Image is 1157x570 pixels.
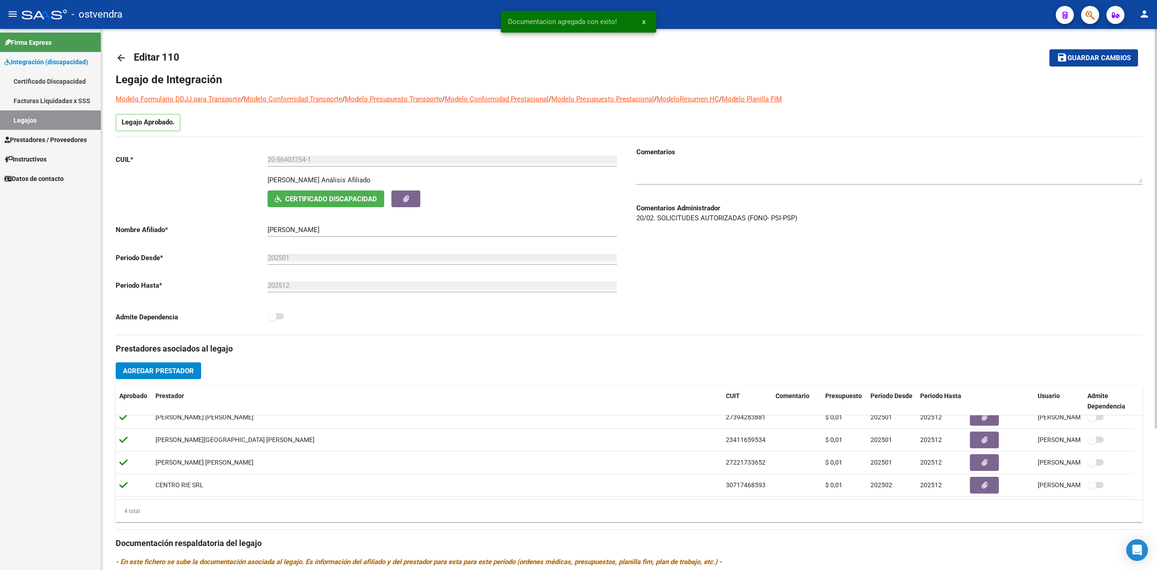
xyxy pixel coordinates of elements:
span: Admite Dependencia [1087,392,1125,410]
p: 20/02. SOLICITUDES AUTORIZADAS (FONO- PSI-PSP) [636,213,1143,223]
datatable-header-cell: Comentario [772,386,822,416]
span: CUIT [726,392,740,399]
span: $ 0,01 [825,459,842,466]
span: 27394283881 [726,413,766,421]
p: Periodo Hasta [116,280,268,290]
mat-icon: arrow_back [116,52,127,63]
p: Periodo Desde [116,253,268,263]
span: [PERSON_NAME] [DATE] [1038,436,1109,443]
span: 30717468593 [726,481,766,489]
div: [PERSON_NAME][GEOGRAPHIC_DATA] [PERSON_NAME] [155,435,315,445]
span: Instructivos [5,154,47,164]
span: Prestadores / Proveedores [5,135,87,145]
span: $ 0,01 [825,481,842,489]
datatable-header-cell: Aprobado [116,386,152,416]
datatable-header-cell: Prestador [152,386,722,416]
div: [PERSON_NAME] [PERSON_NAME] [155,412,254,423]
a: Modelo Planilla FIM [722,95,782,103]
p: Nombre Afiliado [116,225,268,235]
datatable-header-cell: Admite Dependencia [1084,386,1133,416]
div: Análisis Afiliado [321,175,371,185]
p: Admite Dependencia [116,312,268,322]
a: Modelo Conformidad Prestacional [445,95,549,103]
span: Aprobado [119,392,147,399]
p: CUIL [116,155,268,165]
span: Periodo Hasta [920,392,961,399]
button: Certificado Discapacidad [268,190,384,207]
span: Documentacion agregada con exito! [508,17,617,26]
span: Agregar Prestador [123,367,194,375]
datatable-header-cell: Presupuesto [822,386,867,416]
i: - En este fichero se sube la documentación asociada al legajo. Es información del afiliado y del ... [116,558,722,566]
span: 202501 [870,413,892,421]
span: Prestador [155,392,184,399]
a: Modelo Conformidad Transporte [244,95,342,103]
span: Firma Express [5,38,52,47]
h3: Comentarios Administrador [636,203,1143,213]
span: - ostvendra [71,5,122,24]
span: Datos de contacto [5,174,64,184]
span: Usuario [1038,392,1060,399]
span: Periodo Desde [870,392,912,399]
h3: Comentarios [636,147,1143,157]
datatable-header-cell: Periodo Hasta [917,386,966,416]
p: Legajo Aprobado. [116,114,180,131]
span: 23411659534 [726,436,766,443]
h1: Legajo de Integración [116,72,1143,87]
p: [PERSON_NAME] [268,175,320,185]
span: 202502 [870,481,892,489]
div: [PERSON_NAME] [PERSON_NAME] [155,457,254,468]
span: [PERSON_NAME] [DATE] [1038,481,1109,489]
span: 202512 [920,413,942,421]
datatable-header-cell: Usuario [1034,386,1084,416]
span: Presupuesto [825,392,862,399]
span: $ 0,01 [825,413,842,421]
a: ModeloResumen HC [657,95,719,103]
span: Guardar cambios [1068,54,1131,62]
span: 202512 [920,481,942,489]
span: 202501 [870,459,892,466]
span: [PERSON_NAME] [DATE] [1038,413,1109,421]
span: 202512 [920,459,942,466]
a: Modelo Formulario DDJJ para Transporte [116,95,241,103]
div: CENTRO RIE SRL [155,480,203,490]
mat-icon: save [1057,52,1068,63]
span: 27221733652 [726,459,766,466]
h3: Prestadores asociados al legajo [116,342,1143,355]
span: 202501 [870,436,892,443]
a: Modelo Presupuesto Prestacional [551,95,654,103]
span: Certificado Discapacidad [285,195,377,203]
a: Modelo Presupuesto Transporte [345,95,442,103]
button: x [635,14,653,30]
span: $ 0,01 [825,436,842,443]
span: Editar 110 [134,52,179,63]
mat-icon: person [1139,9,1150,19]
button: Guardar cambios [1049,49,1138,66]
div: 4 total [116,506,140,516]
mat-icon: menu [7,9,18,19]
h3: Documentación respaldatoria del legajo [116,537,1143,550]
span: Integración (discapacidad) [5,57,88,67]
span: x [642,18,645,26]
span: Comentario [776,392,809,399]
datatable-header-cell: CUIT [722,386,772,416]
datatable-header-cell: Periodo Desde [867,386,917,416]
button: Agregar Prestador [116,362,201,379]
span: 202512 [920,436,942,443]
div: Open Intercom Messenger [1126,539,1148,561]
span: [PERSON_NAME] [DATE] [1038,459,1109,466]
